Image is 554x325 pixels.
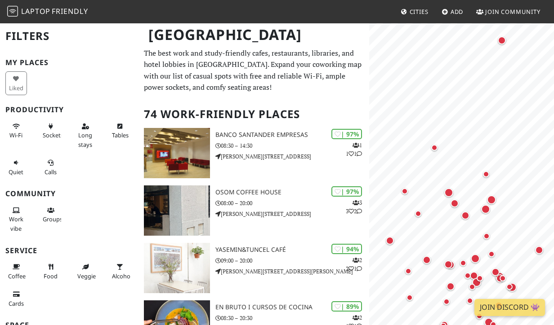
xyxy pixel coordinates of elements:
[485,8,541,16] span: Join Community
[75,259,96,283] button: Veggie
[504,281,515,292] div: Map marker
[331,186,362,197] div: | 97%
[5,155,27,179] button: Quiet
[485,193,498,206] div: Map marker
[474,311,485,321] div: Map marker
[490,266,501,278] div: Map marker
[8,272,26,280] span: Coffee
[215,141,369,150] p: 08:30 – 14:30
[215,256,369,265] p: 09:00 – 20:00
[144,101,364,128] h2: 74 Work-Friendly Places
[5,105,133,114] h3: Productivity
[78,131,92,148] span: Long stays
[493,270,506,283] div: Map marker
[9,131,22,139] span: Stable Wi-Fi
[421,254,433,266] div: Map marker
[445,281,456,292] div: Map marker
[462,270,473,281] div: Map marker
[9,215,23,232] span: People working
[481,169,491,180] div: Map marker
[331,301,362,312] div: | 89%
[465,295,475,306] div: Map marker
[215,199,369,207] p: 08:00 – 20:00
[445,259,456,271] div: Map marker
[112,131,129,139] span: Work-friendly tables
[43,131,63,139] span: Power sockets
[346,256,362,273] p: 2 2 1
[215,152,369,161] p: [PERSON_NAME][STREET_ADDRESS]
[109,119,131,143] button: Tables
[43,215,63,223] span: Group tables
[5,203,27,236] button: Work vibe
[474,299,545,316] a: Join Discord 👾
[144,243,210,293] img: yasemin&tuncel café
[215,267,369,276] p: [PERSON_NAME][STREET_ADDRESS][PERSON_NAME]
[346,141,362,158] p: 1 1 1
[5,246,133,255] h3: Service
[460,210,471,221] div: Map marker
[5,58,133,67] h3: My Places
[429,142,440,153] div: Map marker
[384,235,396,246] div: Map marker
[109,259,131,283] button: Alcohol
[215,210,369,218] p: [PERSON_NAME][STREET_ADDRESS]
[469,252,482,265] div: Map marker
[52,6,88,16] span: Friendly
[9,299,24,307] span: Credit cards
[75,119,96,152] button: Long stays
[215,246,369,254] h3: yasemin&tuncel café
[506,281,518,294] div: Map marker
[496,35,508,46] div: Map marker
[5,287,27,311] button: Cards
[451,8,464,16] span: Add
[404,292,415,303] div: Map marker
[533,244,545,256] div: Map marker
[467,281,478,292] div: Map marker
[494,272,506,284] div: Map marker
[486,249,497,259] div: Map marker
[442,259,454,270] div: Map marker
[215,314,369,322] p: 08:30 – 20:30
[45,168,57,176] span: Video/audio calls
[497,273,508,284] div: Map marker
[5,22,133,50] h2: Filters
[5,259,27,283] button: Coffee
[215,131,369,139] h3: Banco Santander Empresas
[40,203,62,227] button: Groups
[413,208,424,219] div: Map marker
[474,273,485,284] div: Map marker
[397,4,432,20] a: Cities
[5,189,133,198] h3: Community
[138,185,369,236] a: Osom Coffee House | 97% 332 Osom Coffee House 08:00 – 20:00 [PERSON_NAME][STREET_ADDRESS]
[438,4,467,20] a: Add
[458,258,469,268] div: Map marker
[215,303,369,311] h3: EN BRUTO I CURSOS DE COCINA
[40,259,62,283] button: Food
[77,272,96,280] span: Veggie
[141,22,367,47] h1: [GEOGRAPHIC_DATA]
[442,186,455,199] div: Map marker
[144,48,364,93] p: The best work and study-friendly cafes, restaurants, libraries, and hotel lobbies in [GEOGRAPHIC_...
[449,198,460,209] div: Map marker
[7,4,88,20] a: LaptopFriendly LaptopFriendly
[40,119,62,143] button: Sockets
[410,8,429,16] span: Cities
[9,168,23,176] span: Quiet
[44,272,58,280] span: Food
[138,128,369,178] a: Banco Santander Empresas | 97% 111 Banco Santander Empresas 08:30 – 14:30 [PERSON_NAME][STREET_AD...
[112,272,132,280] span: Alcohol
[138,243,369,293] a: yasemin&tuncel café | 94% 221 yasemin&tuncel café 09:00 – 20:00 [PERSON_NAME][STREET_ADDRESS][PER...
[21,6,50,16] span: Laptop
[481,231,492,242] div: Map marker
[144,128,210,178] img: Banco Santander Empresas
[40,155,62,179] button: Calls
[441,296,452,307] div: Map marker
[144,185,210,236] img: Osom Coffee House
[7,6,18,17] img: LaptopFriendly
[399,186,410,197] div: Map marker
[479,203,492,215] div: Map marker
[5,119,27,143] button: Wi-Fi
[215,189,369,196] h3: Osom Coffee House
[468,270,480,281] div: Map marker
[331,244,362,254] div: | 94%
